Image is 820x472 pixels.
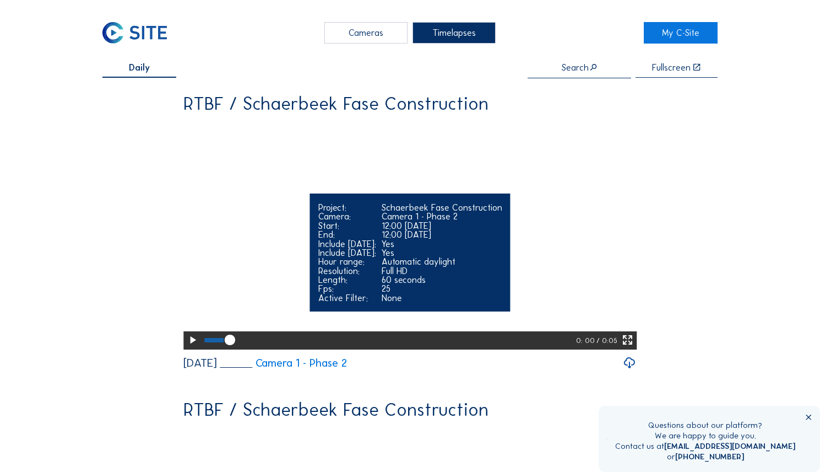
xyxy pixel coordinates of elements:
[318,293,376,302] div: Active Filter:
[220,358,347,369] a: Camera 1 - Phase 2
[318,257,376,266] div: Hour range:
[382,266,502,275] div: Full HD
[412,22,496,44] div: Timelapses
[675,452,744,462] a: [PHONE_NUMBER]
[318,230,376,239] div: End:
[318,239,376,248] div: Include [DATE]:
[382,257,502,266] div: Automatic daylight
[318,248,376,257] div: Include [DATE]:
[324,22,408,44] div: Cameras
[129,63,150,72] span: Daily
[615,441,795,452] div: Contact us at
[382,284,502,293] div: 25
[318,221,376,230] div: Start:
[615,431,795,441] div: We are happy to guide you.
[318,212,376,221] div: Camera:
[382,221,502,230] div: 12:00 [DATE]
[382,248,502,257] div: Yes
[615,452,795,462] div: or
[382,230,502,239] div: 12:00 [DATE]
[664,441,795,451] a: [EMAIL_ADDRESS][DOMAIN_NAME]
[382,293,502,302] div: None
[607,420,607,458] img: operator
[652,63,691,72] div: Fullscreen
[183,121,637,348] video: Your browser does not support the video tag.
[318,284,376,293] div: Fps:
[382,203,502,212] div: Schaerbeek Fase Construction
[102,22,176,44] a: C-SITE Logo
[102,22,167,44] img: C-SITE Logo
[382,275,502,284] div: 60 seconds
[183,401,488,419] div: RTBF / Schaerbeek Fase Construction
[382,239,502,248] div: Yes
[615,420,795,431] div: Questions about our platform?
[382,212,502,221] div: Camera 1 - Phase 2
[596,331,617,350] div: / 0:05
[318,266,376,275] div: Resolution:
[318,203,376,212] div: Project:
[644,22,718,44] a: My C-Site
[183,95,488,113] div: RTBF / Schaerbeek Fase Construction
[318,275,376,284] div: Length:
[576,331,596,350] div: 0: 00
[183,357,217,369] div: [DATE]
